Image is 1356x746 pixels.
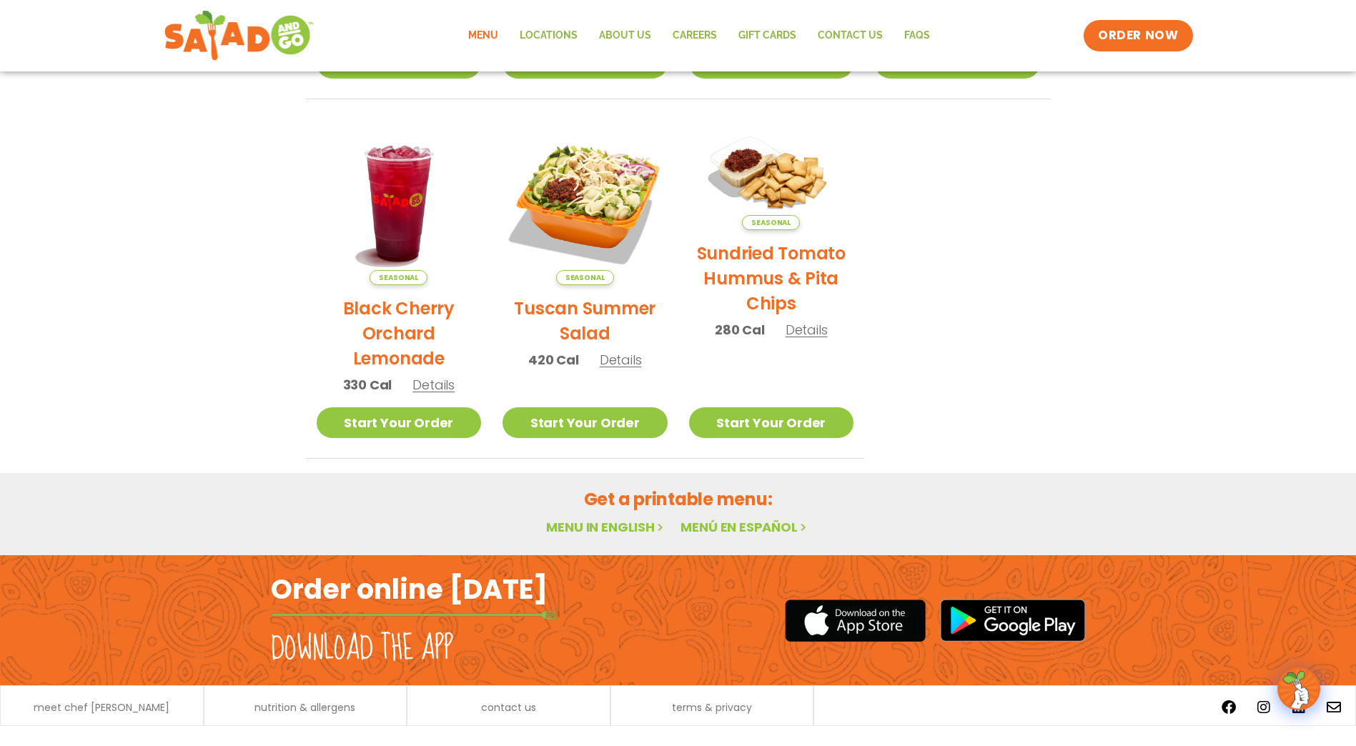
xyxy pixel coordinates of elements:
img: Product photo for Black Cherry Orchard Lemonade [317,121,482,286]
a: nutrition & allergens [254,702,355,712]
img: google_play [940,599,1086,642]
img: fork [271,611,557,619]
a: Menu [457,19,509,52]
a: About Us [588,19,662,52]
a: Menú en español [681,518,809,536]
img: wpChatIcon [1279,669,1319,709]
img: Product photo for Tuscan Summer Salad [503,121,668,286]
h2: Sundried Tomato Hummus & Pita Chips [689,241,854,316]
a: Start Your Order [317,407,482,438]
span: Seasonal [370,270,427,285]
a: Careers [662,19,728,52]
a: Start Your Order [689,407,854,438]
h2: Order online [DATE] [271,572,548,607]
a: meet chef [PERSON_NAME] [34,702,169,712]
a: contact us [481,702,536,712]
a: FAQs [894,19,941,52]
span: Details [600,351,642,369]
a: ORDER NOW [1084,20,1192,51]
h2: Download the app [271,629,453,669]
span: Seasonal [742,215,800,230]
nav: Menu [457,19,941,52]
span: Seasonal [556,270,614,285]
img: appstore [785,597,926,644]
h2: Tuscan Summer Salad [503,296,668,346]
a: Locations [509,19,588,52]
img: Product photo for Sundried Tomato Hummus & Pita Chips [689,121,854,231]
span: 420 Cal [528,350,579,369]
span: 330 Cal [343,375,392,394]
span: Details [786,321,828,339]
span: Details [412,376,455,394]
a: Menu in English [546,518,666,536]
a: terms & privacy [672,702,752,712]
h2: Get a printable menu: [306,487,1051,512]
a: Contact Us [807,19,894,52]
a: Start Your Order [503,407,668,438]
a: GIFT CARDS [728,19,807,52]
h2: Black Cherry Orchard Lemonade [317,296,482,371]
span: ORDER NOW [1098,27,1178,44]
img: new-SAG-logo-768×292 [164,7,315,64]
span: 280 Cal [715,320,765,339]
